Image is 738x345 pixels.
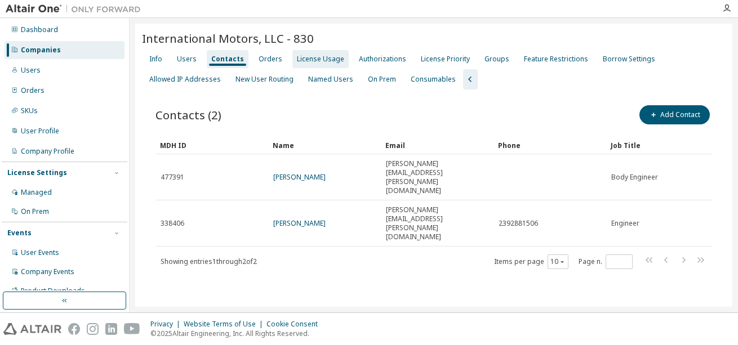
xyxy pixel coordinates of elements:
[177,55,197,64] div: Users
[498,136,602,154] div: Phone
[21,147,74,156] div: Company Profile
[21,86,45,95] div: Orders
[494,254,568,269] span: Items per page
[105,323,117,335] img: linkedin.svg
[87,323,99,335] img: instagram.svg
[21,267,74,276] div: Company Events
[161,173,184,182] span: 477391
[308,75,353,84] div: Named Users
[421,55,470,64] div: License Priority
[524,55,588,64] div: Feature Restrictions
[273,136,376,154] div: Name
[21,66,41,75] div: Users
[235,75,294,84] div: New User Routing
[386,159,488,195] span: [PERSON_NAME][EMAIL_ADDRESS][PERSON_NAME][DOMAIN_NAME]
[150,329,324,338] p: © 2025 Altair Engineering, Inc. All Rights Reserved.
[359,55,406,64] div: Authorizations
[499,219,538,228] span: 2392881506
[211,55,244,64] div: Contacts
[266,320,324,329] div: Cookie Consent
[68,323,80,335] img: facebook.svg
[21,25,58,34] div: Dashboard
[21,127,59,136] div: User Profile
[161,257,257,266] span: Showing entries 1 through 2 of 2
[150,320,184,329] div: Privacy
[273,218,326,228] a: [PERSON_NAME]
[386,205,488,241] span: [PERSON_NAME][EMAIL_ADDRESS][PERSON_NAME][DOMAIN_NAME]
[149,55,162,64] div: Info
[161,219,184,228] span: 338406
[21,286,85,295] div: Product Downloads
[603,55,655,64] div: Borrow Settings
[124,323,140,335] img: youtube.svg
[611,136,663,154] div: Job Title
[411,75,456,84] div: Consumables
[3,323,61,335] img: altair_logo.svg
[7,228,32,238] div: Events
[21,106,38,115] div: SKUs
[611,219,639,228] span: Engineer
[21,188,52,197] div: Managed
[550,257,566,266] button: 10
[21,207,49,216] div: On Prem
[385,136,489,154] div: Email
[142,30,314,46] span: International Motors, LLC - 830
[579,254,633,269] span: Page n.
[273,172,326,182] a: [PERSON_NAME]
[484,55,509,64] div: Groups
[639,105,710,124] button: Add Contact
[21,46,61,55] div: Companies
[160,136,264,154] div: MDH ID
[21,248,59,257] div: User Events
[259,55,282,64] div: Orders
[7,168,67,177] div: License Settings
[184,320,266,329] div: Website Terms of Use
[368,75,396,84] div: On Prem
[297,55,344,64] div: License Usage
[611,173,658,182] span: Body Engineer
[155,107,221,123] span: Contacts (2)
[6,3,146,15] img: Altair One
[149,75,221,84] div: Allowed IP Addresses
